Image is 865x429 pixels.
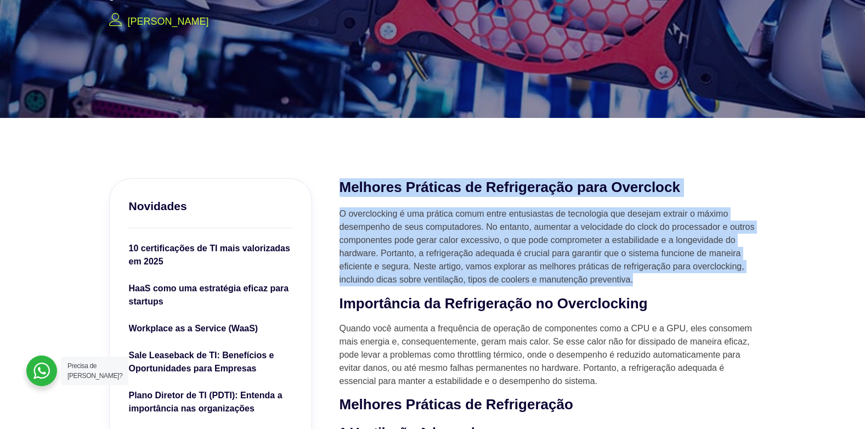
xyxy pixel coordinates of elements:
span: Precisa de [PERSON_NAME]? [67,362,122,380]
iframe: Chat Widget [668,289,865,429]
a: Sale Leaseback de TI: Benefícios e Oportunidades para Empresas [129,349,292,378]
p: Quando você aumenta a frequência de operação de componentes como a CPU e a GPU, eles consomem mai... [340,322,756,388]
div: Widget de chat [668,289,865,429]
a: Workplace as a Service (WaaS) [129,322,292,338]
h2: Melhores Práticas de Refrigeração [340,396,756,414]
h3: Novidades [129,198,292,214]
p: [PERSON_NAME] [128,14,209,29]
h2: Importância da Refrigeração no Overclocking [340,295,756,313]
a: Plano Diretor de TI (PDTI): Entenda a importância nas organizações [129,389,292,418]
a: HaaS como uma estratégia eficaz para startups [129,282,292,311]
a: 10 certificações de TI mais valorizadas em 2025 [129,242,292,271]
h2: Melhores Práticas de Refrigeração para Overclock [340,178,756,197]
p: O overclocking é uma prática comum entre entusiastas de tecnologia que desejam extrair o máximo d... [340,207,756,286]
